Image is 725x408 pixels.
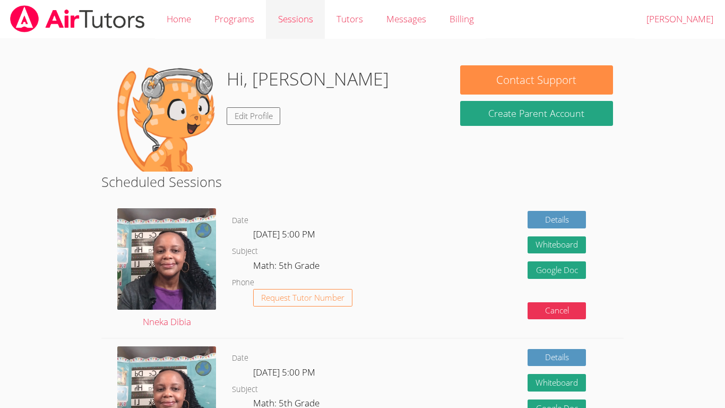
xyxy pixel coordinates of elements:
[528,261,586,279] a: Google Doc
[253,228,315,240] span: [DATE] 5:00 PM
[117,208,216,310] img: Selfie2.jpg
[528,211,586,228] a: Details
[232,383,258,396] dt: Subject
[117,208,216,330] a: Nneka Dibia
[232,245,258,258] dt: Subject
[528,236,586,254] button: Whiteboard
[261,294,344,302] span: Request Tutor Number
[101,172,624,192] h2: Scheduled Sessions
[227,107,281,125] a: Edit Profile
[112,65,218,172] img: default.png
[232,352,248,365] dt: Date
[9,5,146,32] img: airtutors_banner-c4298cdbf04f3fff15de1276eac7730deb9818008684d7c2e4769d2f7ddbe033.png
[227,65,389,92] h1: Hi, [PERSON_NAME]
[253,289,352,307] button: Request Tutor Number
[528,349,586,367] a: Details
[232,214,248,227] dt: Date
[528,302,586,320] button: Cancel
[386,13,426,25] span: Messages
[253,258,322,276] dd: Math: 5th Grade
[528,374,586,392] button: Whiteboard
[460,65,613,95] button: Contact Support
[253,366,315,378] span: [DATE] 5:00 PM
[232,276,254,290] dt: Phone
[460,101,613,126] button: Create Parent Account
